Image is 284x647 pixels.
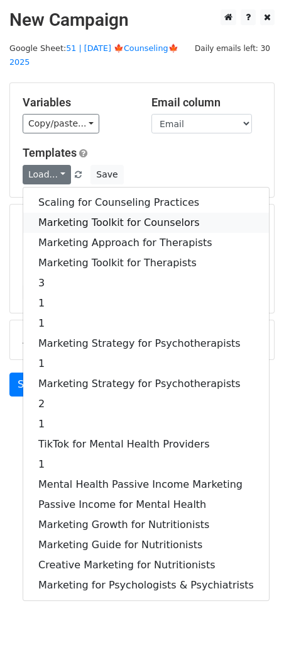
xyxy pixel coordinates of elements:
[9,43,178,67] small: Google Sheet:
[23,253,269,273] a: Marketing Toolkit for Therapists
[23,535,269,555] a: Marketing Guide for Nutritionists
[23,233,269,253] a: Marketing Approach for Therapists
[23,495,269,515] a: Passive Income for Mental Health
[151,96,261,110] h5: Email column
[23,454,269,475] a: 1
[23,96,133,110] h5: Variables
[23,475,269,495] a: Mental Health Passive Income Marketing
[23,313,269,334] a: 1
[9,43,178,67] a: 51 | [DATE] 🍁Counseling🍁 2025
[23,354,269,374] a: 1
[221,587,284,647] iframe: Chat Widget
[23,374,269,394] a: Marketing Strategy for Psychotherapists
[190,43,275,53] a: Daily emails left: 30
[190,42,275,55] span: Daily emails left: 30
[23,575,269,595] a: Marketing for Psychologists & Psychiatrists
[23,293,269,313] a: 1
[23,146,77,159] a: Templates
[23,434,269,454] a: TikTok for Mental Health Providers
[9,373,51,397] a: Send
[23,515,269,535] a: Marketing Growth for Nutritionists
[23,414,269,434] a: 1
[23,114,99,133] a: Copy/paste...
[23,334,269,354] a: Marketing Strategy for Psychotherapists
[23,555,269,575] a: Creative Marketing for Nutritionists
[90,165,123,184] button: Save
[9,9,275,31] h2: New Campaign
[23,165,71,184] a: Load...
[23,193,269,213] a: Scaling for Counseling Practices
[23,273,269,293] a: 3
[23,213,269,233] a: Marketing Toolkit for Counselors
[23,394,269,414] a: 2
